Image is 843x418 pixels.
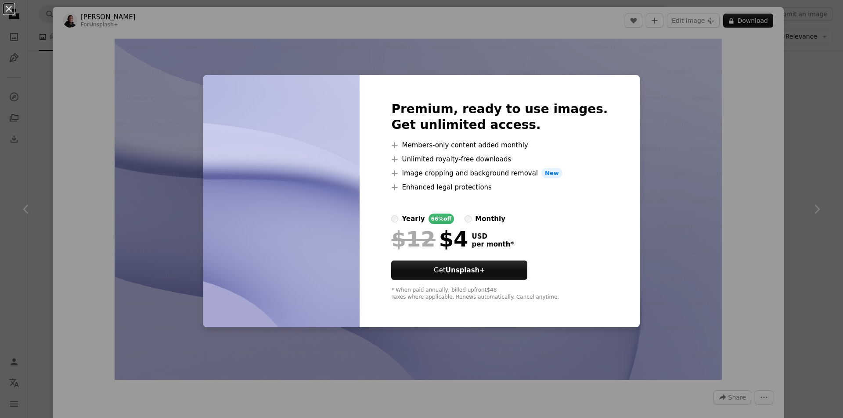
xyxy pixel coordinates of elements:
li: Enhanced legal protections [391,182,608,193]
span: per month * [472,240,514,248]
div: $4 [391,228,468,250]
div: yearly [402,214,425,224]
button: GetUnsplash+ [391,261,527,280]
div: * When paid annually, billed upfront $48 Taxes where applicable. Renews automatically. Cancel any... [391,287,608,301]
input: yearly66%off [391,215,398,222]
li: Image cropping and background removal [391,168,608,179]
h2: Premium, ready to use images. Get unlimited access. [391,101,608,133]
span: New [541,168,562,179]
input: monthly [465,215,472,222]
img: premium_photo-1672256943906-bb9a9d90f099 [203,75,360,328]
li: Members-only content added monthly [391,140,608,150]
li: Unlimited royalty-free downloads [391,154,608,164]
strong: Unsplash+ [446,266,485,274]
div: 66% off [429,214,454,224]
span: USD [472,232,514,240]
span: $12 [391,228,435,250]
div: monthly [475,214,505,224]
